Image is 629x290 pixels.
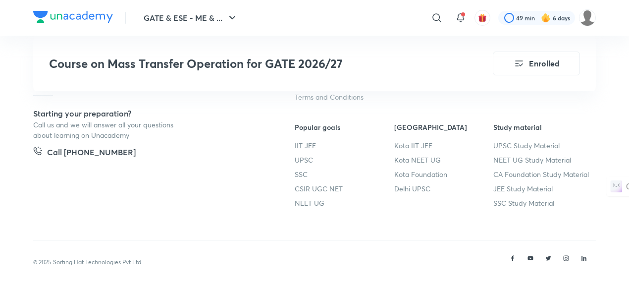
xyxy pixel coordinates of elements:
[474,10,490,26] button: avatar
[33,146,136,160] a: Call [PHONE_NUMBER]
[394,122,494,132] h6: [GEOGRAPHIC_DATA]
[295,183,394,194] a: CSIR UGC NET
[295,140,394,151] a: IIT JEE
[394,140,494,151] a: Kota IIT JEE
[394,169,494,179] a: Kota Foundation
[49,57,437,71] h3: Course on Mass Transfer Operation for GATE 2026/27
[295,122,394,132] h6: Popular goals
[47,146,136,160] h5: Call [PHONE_NUMBER]
[493,155,593,165] a: NEET UG Study Material
[33,119,182,140] p: Call us and we will answer all your questions about learning on Unacademy
[33,108,263,119] h5: Starting your preparation?
[493,122,593,132] h6: Study material
[493,198,593,208] a: SSC Study Material
[33,11,113,23] img: Company Logo
[493,169,593,179] a: CA Foundation Study Material
[394,155,494,165] a: Kota NEET UG
[138,8,244,28] button: GATE & ESE - ME & ...
[33,258,141,267] p: © 2025 Sorting Hat Technologies Pvt Ltd
[493,183,593,194] a: JEE Study Material
[295,169,394,179] a: SSC
[493,140,593,151] a: UPSC Study Material
[579,9,596,26] img: yash Singh
[295,198,394,208] a: NEET UG
[295,155,394,165] a: UPSC
[493,52,580,75] button: Enrolled
[33,11,113,25] a: Company Logo
[478,13,487,22] img: avatar
[394,183,494,194] a: Delhi UPSC
[295,92,394,102] a: Terms and Conditions
[541,13,551,23] img: streak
